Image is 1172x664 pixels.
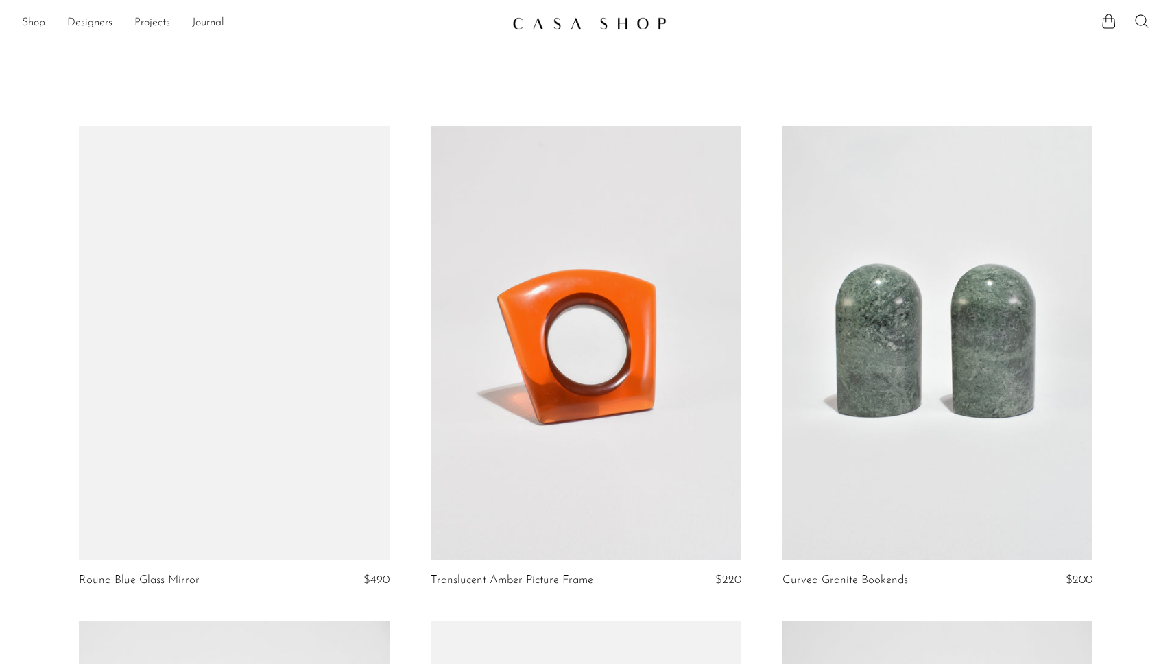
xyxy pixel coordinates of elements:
a: Curved Granite Bookends [782,574,908,586]
ul: NEW HEADER MENU [22,12,501,35]
a: Shop [22,14,45,32]
a: Translucent Amber Picture Frame [431,574,593,586]
span: $220 [715,574,741,586]
a: Projects [134,14,170,32]
a: Designers [67,14,112,32]
nav: Desktop navigation [22,12,501,35]
a: Journal [192,14,224,32]
span: $200 [1066,574,1092,586]
span: $490 [363,574,390,586]
a: Round Blue Glass Mirror [79,574,200,586]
